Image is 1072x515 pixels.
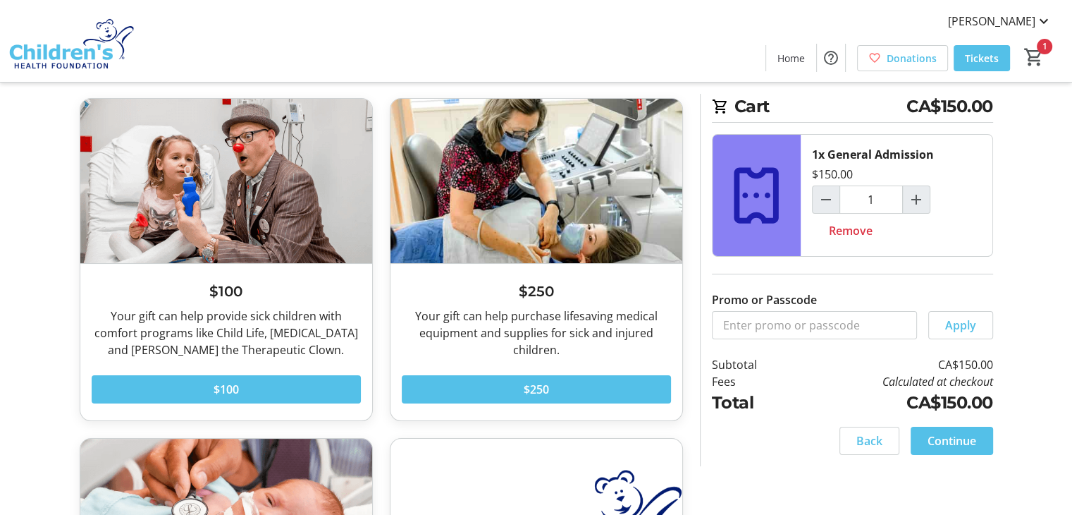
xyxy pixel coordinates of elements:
[945,317,976,334] span: Apply
[524,381,549,398] span: $250
[812,166,853,183] div: $150.00
[829,222,873,239] span: Remove
[954,45,1010,71] a: Tickets
[793,390,992,416] td: CA$150.00
[887,51,937,66] span: Donations
[712,311,917,339] input: Enter promo or passcode
[906,94,993,119] span: CA$150.00
[857,45,948,71] a: Donations
[80,99,372,263] img: $100
[766,45,816,71] a: Home
[911,427,993,455] button: Continue
[928,432,976,449] span: Continue
[1021,44,1047,70] button: Cart
[813,186,839,213] button: Decrement by one
[937,10,1064,32] button: [PERSON_NAME]
[92,281,361,302] h3: $100
[856,432,882,449] span: Back
[928,311,993,339] button: Apply
[92,308,361,358] div: Your gift can help provide sick children with comfort programs like Child Life, [MEDICAL_DATA] an...
[402,375,671,404] button: $250
[390,99,682,263] img: $250
[402,308,671,358] div: Your gift can help purchase lifesaving medical equipment and supplies for sick and injured children.
[812,217,889,245] button: Remove
[777,51,805,66] span: Home
[817,44,845,72] button: Help
[839,186,903,214] input: General Admission Quantity
[903,186,930,213] button: Increment by one
[92,375,361,404] button: $100
[712,291,817,308] label: Promo or Passcode
[214,381,239,398] span: $100
[965,51,999,66] span: Tickets
[948,13,1035,30] span: [PERSON_NAME]
[812,146,934,163] div: 1x General Admission
[712,94,993,123] h2: Cart
[793,373,992,390] td: Calculated at checkout
[8,6,134,76] img: Children's Health Foundation's Logo
[712,390,794,416] td: Total
[712,356,794,373] td: Subtotal
[793,356,992,373] td: CA$150.00
[402,281,671,302] h3: $250
[839,427,899,455] button: Back
[712,373,794,390] td: Fees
